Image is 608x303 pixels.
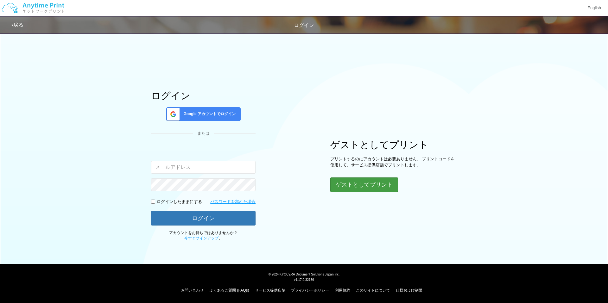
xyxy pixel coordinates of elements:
a: このサイトについて [356,288,390,293]
a: 戻る [11,22,23,28]
a: プライバシーポリシー [291,288,329,293]
p: プリントするのにアカウントは必要ありません。 プリントコードを使用して、サービス提供店舗でプリントします。 [330,156,457,168]
span: Google アカウントでログイン [181,111,236,117]
a: 今すぐサインアップ [184,236,218,240]
a: お問い合わせ [181,288,204,293]
h1: ゲストとしてプリント [330,139,457,150]
button: ゲストとしてプリント [330,177,398,192]
button: ログイン [151,211,256,226]
p: アカウントをお持ちではありませんか？ [151,230,256,241]
input: メールアドレス [151,161,256,174]
span: 。 [184,236,222,240]
a: 利用規約 [335,288,350,293]
div: または [151,131,256,137]
span: ログイン [294,22,314,28]
span: v1.17.0.32136 [294,278,314,281]
a: サービス提供店舗 [255,288,285,293]
h1: ログイン [151,90,256,101]
a: パスワードを忘れた場合 [210,199,256,205]
span: © 2024 KYOCERA Document Solutions Japan Inc. [269,272,340,276]
a: よくあるご質問 (FAQs) [209,288,249,293]
a: 仕様および制限 [396,288,422,293]
p: ログインしたままにする [157,199,202,205]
